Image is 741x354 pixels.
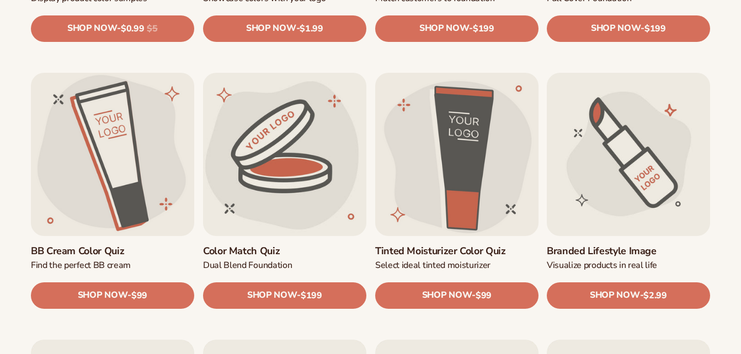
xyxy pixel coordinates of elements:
span: SHOP NOW [422,291,471,301]
span: $199 [644,24,666,34]
a: SHOP NOW- $0.99 $5 [31,15,194,42]
span: $0.99 [121,24,144,34]
a: SHOP NOW- $2.99 [547,282,710,309]
span: SHOP NOW [419,24,468,34]
a: SHOP NOW- $199 [547,15,710,42]
span: SHOP NOW [247,291,297,301]
a: SHOP NOW- $99 [375,282,539,309]
span: $1.99 [300,24,323,34]
span: SHOP NOW [78,291,127,301]
a: BB Cream Color Quiz [31,245,194,258]
a: Branded Lifestyle Image [547,245,710,258]
a: SHOP NOW- $1.99 [203,15,366,42]
span: $99 [475,291,491,301]
span: SHOP NOW [67,24,117,34]
s: $5 [147,24,157,34]
a: SHOP NOW- $199 [375,15,539,42]
span: $199 [473,24,494,34]
span: $99 [131,291,147,301]
a: Tinted Moisturizer Color Quiz [375,245,539,258]
span: SHOP NOW [590,291,639,301]
a: Color Match Quiz [203,245,366,258]
a: SHOP NOW- $99 [31,282,194,309]
a: SHOP NOW- $199 [203,282,366,309]
span: SHOP NOW [246,24,296,34]
span: SHOP NOW [591,24,641,34]
span: $199 [301,291,322,301]
span: $2.99 [643,291,667,301]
